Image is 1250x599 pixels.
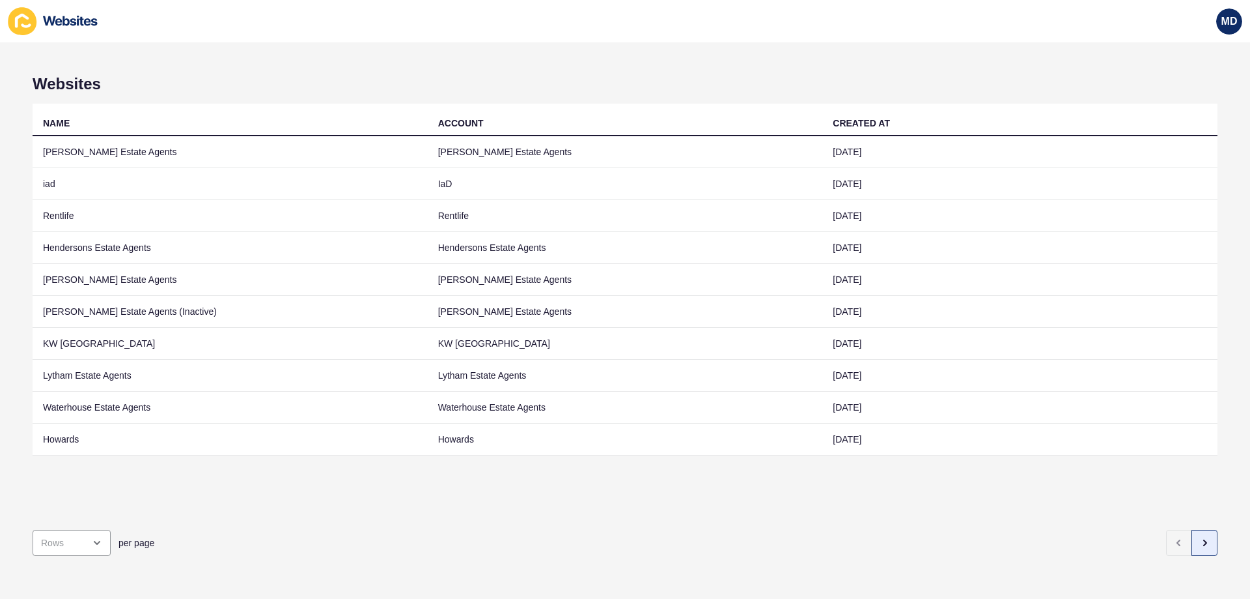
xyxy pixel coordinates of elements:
[428,328,823,360] td: KW [GEOGRAPHIC_DATA]
[822,328,1217,360] td: [DATE]
[33,136,428,168] td: [PERSON_NAME] Estate Agents
[822,168,1217,200] td: [DATE]
[33,200,428,232] td: Rentlife
[118,536,154,549] span: per page
[822,200,1217,232] td: [DATE]
[428,424,823,456] td: Howards
[822,136,1217,168] td: [DATE]
[428,232,823,264] td: Hendersons Estate Agents
[428,296,823,328] td: [PERSON_NAME] Estate Agents
[822,232,1217,264] td: [DATE]
[33,424,428,456] td: Howards
[33,392,428,424] td: Waterhouse Estate Agents
[33,530,111,556] div: open menu
[428,200,823,232] td: Rentlife
[33,232,428,264] td: Hendersons Estate Agents
[33,264,428,296] td: [PERSON_NAME] Estate Agents
[822,264,1217,296] td: [DATE]
[33,75,1217,93] h1: Websites
[822,392,1217,424] td: [DATE]
[1221,15,1238,28] span: MD
[822,296,1217,328] td: [DATE]
[822,424,1217,456] td: [DATE]
[428,136,823,168] td: [PERSON_NAME] Estate Agents
[33,168,428,200] td: iad
[428,392,823,424] td: Waterhouse Estate Agents
[438,117,484,130] div: ACCOUNT
[33,328,428,360] td: KW [GEOGRAPHIC_DATA]
[33,296,428,328] td: [PERSON_NAME] Estate Agents (Inactive)
[428,360,823,392] td: Lytham Estate Agents
[428,264,823,296] td: [PERSON_NAME] Estate Agents
[428,168,823,200] td: IaD
[822,360,1217,392] td: [DATE]
[833,117,890,130] div: CREATED AT
[43,117,70,130] div: NAME
[33,360,428,392] td: Lytham Estate Agents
